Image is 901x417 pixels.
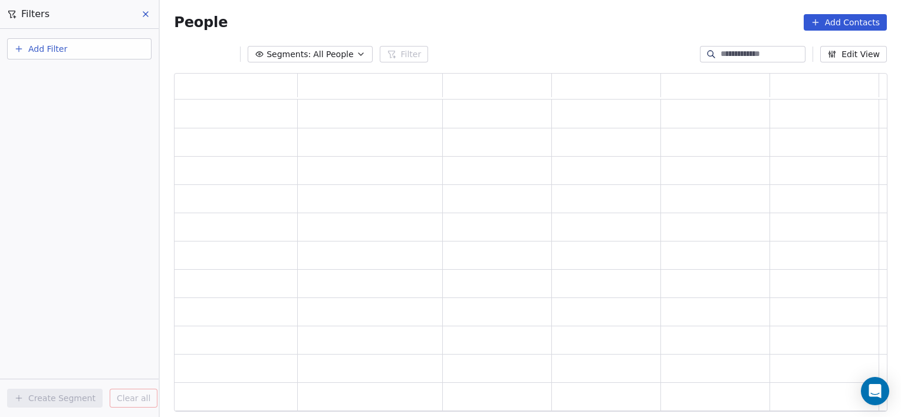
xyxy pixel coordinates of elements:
[174,14,228,31] span: People
[804,14,887,31] button: Add Contacts
[267,48,311,61] span: Segments:
[313,48,353,61] span: All People
[861,377,889,405] div: Open Intercom Messenger
[380,46,429,62] button: Filter
[820,46,887,62] button: Edit View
